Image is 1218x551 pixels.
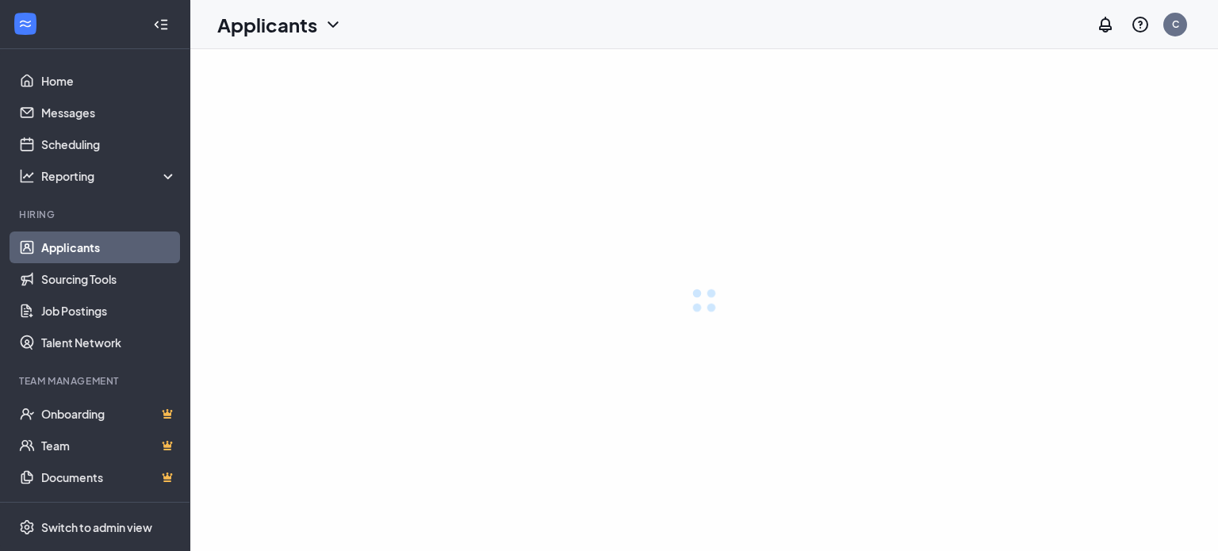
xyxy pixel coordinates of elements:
a: Messages [41,97,177,128]
a: Home [41,65,177,97]
svg: Notifications [1096,15,1115,34]
a: Talent Network [41,327,177,358]
div: Reporting [41,168,178,184]
svg: Collapse [153,17,169,33]
div: Team Management [19,374,174,388]
a: OnboardingCrown [41,398,177,430]
a: Sourcing Tools [41,263,177,295]
svg: Analysis [19,168,35,184]
div: C [1172,17,1179,31]
a: SurveysCrown [41,493,177,525]
svg: Settings [19,519,35,535]
a: Job Postings [41,295,177,327]
svg: ChevronDown [324,15,343,34]
svg: WorkstreamLogo [17,16,33,32]
div: Switch to admin view [41,519,152,535]
a: Applicants [41,231,177,263]
a: DocumentsCrown [41,461,177,493]
h1: Applicants [217,11,317,38]
a: Scheduling [41,128,177,160]
a: TeamCrown [41,430,177,461]
div: Hiring [19,208,174,221]
svg: QuestionInfo [1131,15,1150,34]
